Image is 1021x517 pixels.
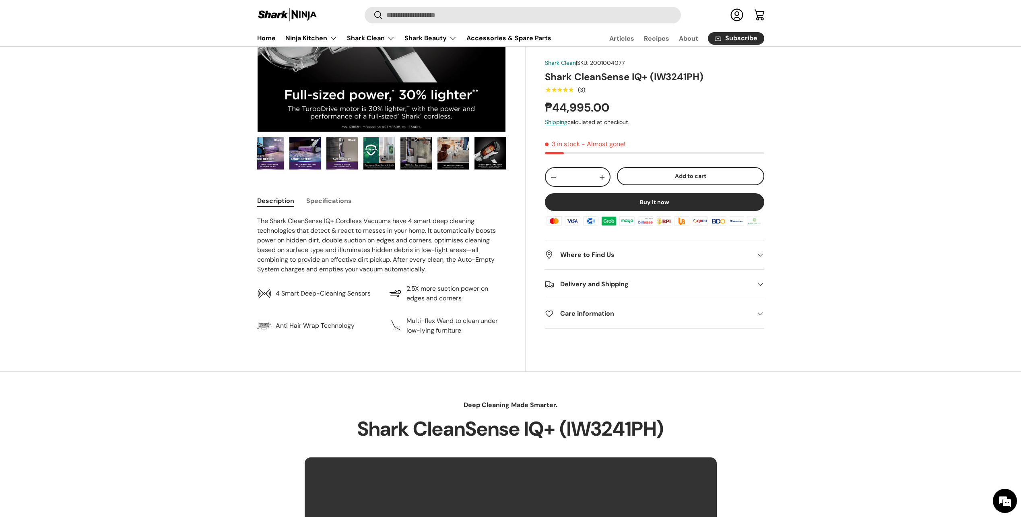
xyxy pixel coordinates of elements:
[673,215,691,227] img: ubp
[545,70,764,83] h1: Shark CleanSense IQ+ (IW3241PH)
[342,30,400,46] summary: Shark Clean
[305,416,717,441] h2: Shark CleanSense IQ+ (IW3241PH)
[725,35,757,42] span: Subscribe
[590,30,764,46] nav: Secondary
[276,321,355,331] p: Anti Hair Wrap Technology
[306,192,352,210] button: Specifications
[545,140,580,149] span: 3 in stock
[545,299,764,328] summary: Care information
[257,30,551,46] nav: Primary
[582,215,600,227] img: gcash
[545,59,576,66] a: Shark Clean
[545,309,751,318] h2: Care information
[576,59,625,66] span: |
[545,100,611,115] strong: ₱44,995.00
[545,86,573,93] div: 5.0 out of 5.0 stars
[618,215,636,227] img: maya
[257,216,506,274] p: The Shark CleanSense IQ+ Cordless Vacuums have 4 smart deep cleaning technologies that detect & r...
[406,284,506,303] p: 2.5X more suction power on edges and corners
[582,140,625,149] p: - Almost gone!
[545,270,764,299] summary: Delivery and Shipping
[545,240,764,269] summary: Where to Find Us
[710,215,727,227] img: bdo
[42,45,135,56] div: Chat with us now
[257,7,318,23] img: Shark Ninja Philippines
[257,192,294,210] button: Description
[609,31,634,46] a: Articles
[644,31,669,46] a: Recipes
[617,168,764,186] button: Add to cart
[708,32,764,45] a: Subscribe
[545,279,751,289] h2: Delivery and Shipping
[47,101,111,183] span: We're online!
[545,118,764,126] div: calculated at checkout.
[746,215,763,227] img: landbank
[252,137,284,170] img: shark-cleansenseiq+-4-smart-iq-pro-floor-edge-infographic-sharkninja-philippines
[289,137,321,170] img: shark-cleansenseiq+-4-smart-iq-pro-light-detect-infographic-sharkninja-philippines
[363,137,395,170] img: shark-cleansenseiq+-true-hepa-filtration-infographic-sharkninja-philippines
[578,87,585,93] div: (3)
[257,30,276,46] a: Home
[655,215,672,227] img: bpi
[679,31,698,46] a: About
[577,59,588,66] span: SKU:
[545,215,563,227] img: master
[637,215,654,227] img: billease
[545,118,567,126] a: Shipping
[545,86,573,94] span: ★★★★★
[400,30,462,46] summary: Shark Beauty
[474,137,506,170] img: shark-cleansenseiq+-turbo-drive-motor-infographic-sharkninja-philippines
[326,137,358,170] img: shark-cleansenseiq+-4-smart-iq-pro-auto-empty-dock-infographic-sharkninja-philippines
[276,289,371,298] p: 4 Smart Deep-Cleaning Sensors
[4,220,153,248] textarea: Type your message and hit 'Enter'
[466,30,551,46] a: Accessories & Spare Parts
[728,215,745,227] img: metrobank
[406,316,506,335] p: Multi-flex Wand to clean under low-lying furniture
[305,400,717,410] p: Deep Cleaning Made Smarter.
[563,215,581,227] img: visa
[545,250,751,260] h2: Where to Find Us
[600,215,618,227] img: grabpay
[400,137,432,170] img: shark-cleansenseiq+-dusting-infographic-sharkninja-philippines
[545,193,764,211] button: Buy it now
[590,59,625,66] span: 2001004077
[691,215,709,227] img: qrph
[281,30,342,46] summary: Ninja Kitchen
[437,137,469,170] img: shark-cleansenseiq+-pet-multi-tool-infographic-sharkninja-philippines
[132,4,151,23] div: Minimize live chat window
